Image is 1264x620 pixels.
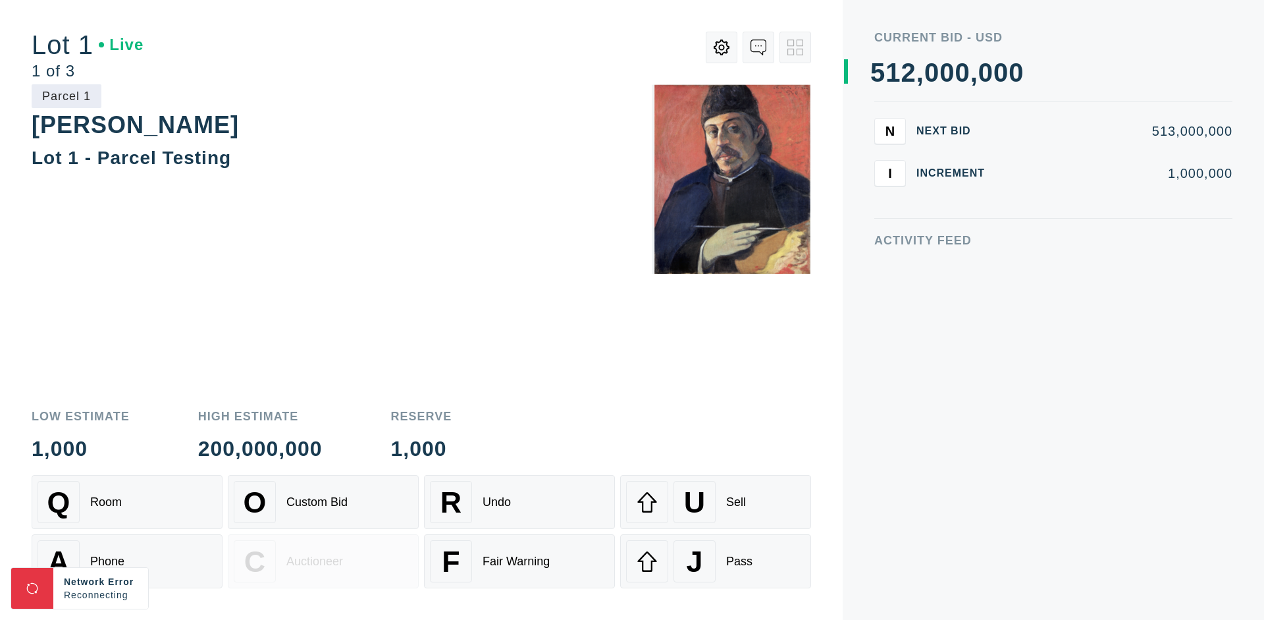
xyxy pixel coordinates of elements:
button: APhone [32,534,223,588]
div: 1,000 [391,438,452,459]
div: High Estimate [198,410,323,422]
span: N [885,123,895,138]
div: Custom Bid [286,495,348,509]
div: 0 [939,59,955,86]
span: R [440,486,461,519]
div: Increment [916,168,995,179]
div: Pass [726,555,752,569]
div: Current Bid - USD [874,32,1232,43]
div: Fair Warning [483,555,550,569]
span: Q [47,486,70,519]
div: 0 [978,59,993,86]
div: Low Estimate [32,410,130,422]
span: C [244,545,265,578]
span: . [131,590,134,600]
span: U [684,486,705,519]
span: O [244,486,267,519]
div: Parcel 1 [32,84,101,108]
div: 1,000 [32,438,130,459]
div: Sell [726,495,746,509]
div: 513,000,000 [1006,125,1232,138]
div: Undo [483,495,511,509]
div: Room [90,495,122,509]
span: F [442,545,460,578]
div: Lot 1 [32,32,144,58]
div: 0 [955,59,970,86]
button: CAuctioneer [228,534,419,588]
div: 0 [924,59,939,86]
span: A [48,545,69,578]
div: Next Bid [916,126,995,136]
div: Phone [90,555,124,569]
button: JPass [620,534,811,588]
button: OCustom Bid [228,475,419,529]
div: 0 [1009,59,1024,86]
div: , [916,59,924,323]
div: 1,000,000 [1006,167,1232,180]
button: FFair Warning [424,534,615,588]
div: 200,000,000 [198,438,323,459]
span: I [888,165,892,181]
div: 0 [993,59,1009,86]
div: 1 [885,59,901,86]
span: J [686,545,702,578]
div: Network Error [64,575,138,588]
div: Lot 1 - Parcel Testing [32,148,231,168]
div: 2 [901,59,916,86]
span: . [128,590,132,600]
button: RUndo [424,475,615,529]
div: 5 [870,59,885,86]
button: N [874,118,906,144]
div: Reserve [391,410,452,422]
div: Activity Feed [874,235,1232,246]
div: Auctioneer [286,555,343,569]
div: 1 of 3 [32,63,144,79]
div: Reconnecting [64,588,138,602]
button: USell [620,475,811,529]
button: I [874,160,906,186]
div: Live [99,37,144,53]
button: QRoom [32,475,223,529]
div: , [970,59,978,323]
div: [PERSON_NAME] [32,111,239,138]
